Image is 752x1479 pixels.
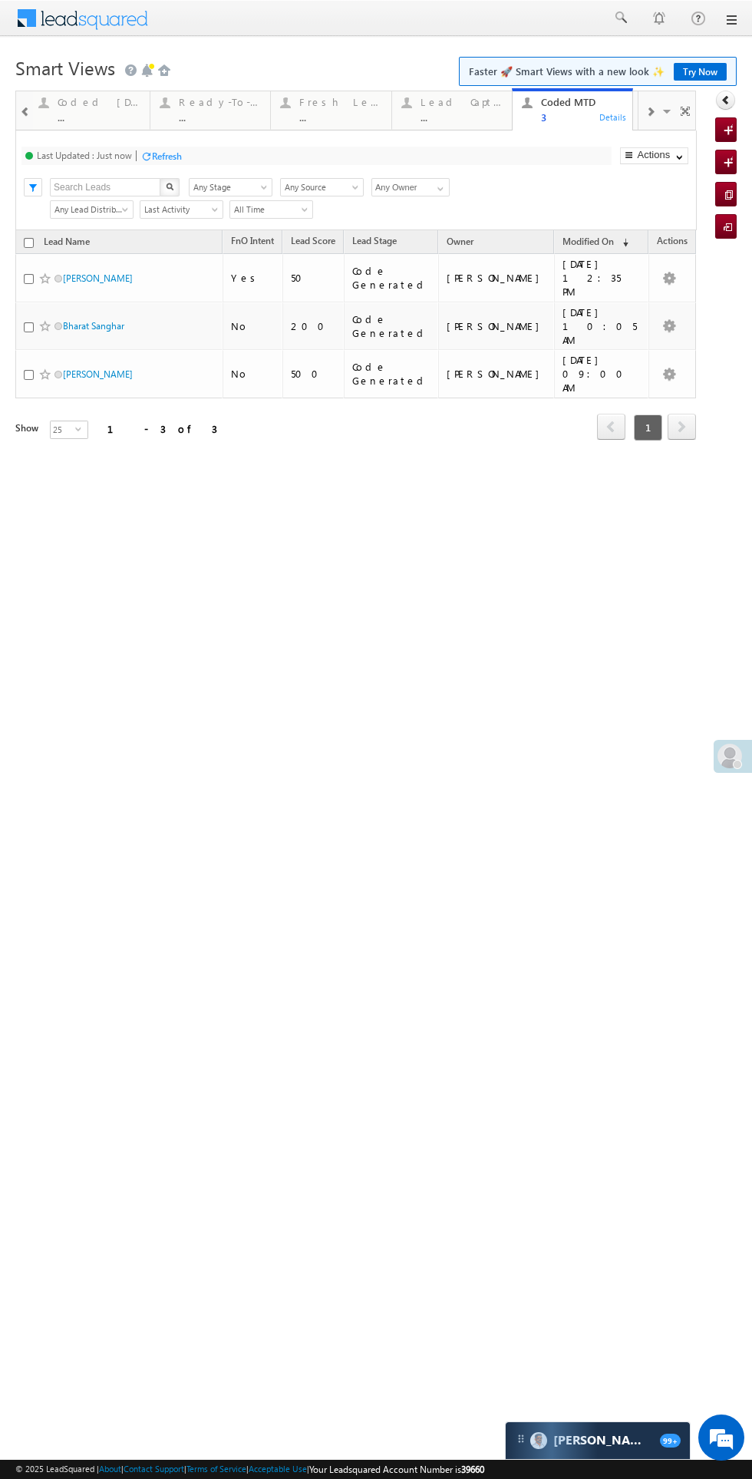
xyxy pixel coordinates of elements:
[15,421,38,435] div: Show
[541,96,623,108] div: Coded MTD
[50,200,132,219] div: Lead Distribution Filter
[283,233,343,253] a: Lead Score
[51,203,128,216] span: Any Lead Distribution
[231,235,274,246] span: FnO Intent
[107,420,217,437] div: 1 - 3 of 3
[24,238,34,248] input: Check all records
[15,55,115,80] span: Smart Views
[291,235,335,246] span: Lead Score
[512,88,633,131] a: Coded MTD3Details
[15,1462,484,1477] span: © 2025 LeadSquared | | | | |
[223,233,282,253] a: FnO Intent
[80,81,258,101] div: Chat with us now
[179,111,262,123] div: ...
[461,1464,484,1475] span: 39660
[51,421,75,438] span: 25
[140,203,218,216] span: Last Activity
[50,178,161,196] input: Search Leads
[371,177,448,196] div: Owner Filter
[447,367,547,381] div: [PERSON_NAME]
[505,1421,691,1460] div: carter-dragCarter[PERSON_NAME]99+
[99,1464,121,1474] a: About
[152,150,182,162] div: Refresh
[447,271,547,285] div: [PERSON_NAME]
[352,360,432,388] div: Code Generated
[469,64,727,79] span: Faster 🚀 Smart Views with a new look ✨
[58,96,140,108] div: Coded [DATE]
[345,233,404,253] a: Lead Stage
[63,320,124,332] a: Bharat Sanghar
[291,319,337,333] div: 200
[352,235,397,246] span: Lead Stage
[429,179,448,194] a: Show All Items
[371,178,450,196] input: Type to Search
[421,96,503,108] div: Lead Capture [DATE]
[75,425,87,432] span: select
[447,319,547,333] div: [PERSON_NAME]
[20,142,280,460] textarea: Type your message and hit 'Enter'
[668,414,696,440] span: next
[63,272,133,284] a: [PERSON_NAME]
[291,367,337,381] div: 500
[421,111,503,123] div: ...
[562,305,642,347] div: [DATE] 10:05 AM
[140,200,223,219] a: Last Activity
[150,91,272,130] a: Ready-To-Close View...
[649,233,695,253] span: Actions
[299,96,382,108] div: Fresh Leads
[231,367,275,381] div: No
[124,1464,184,1474] a: Contact Support
[620,147,688,164] button: Actions
[281,180,358,194] span: Any Source
[189,178,272,196] a: Any Stage
[447,236,473,247] span: Owner
[209,473,279,494] em: Start Chat
[28,91,150,130] a: Coded [DATE]...
[562,353,642,395] div: [DATE] 09:00 AM
[515,1433,527,1445] img: carter-drag
[26,81,64,101] img: d_60004797649_company_0_60004797649
[230,203,308,216] span: All Time
[249,1464,307,1474] a: Acceptable Use
[229,200,313,219] a: All Time
[391,91,513,130] a: Lead Capture [DATE]...
[189,177,272,196] div: Lead Stage Filter
[252,8,289,45] div: Minimize live chat window
[280,178,364,196] a: Any Source
[352,312,432,340] div: Code Generated
[352,264,432,292] div: Code Generated
[562,257,642,299] div: [DATE] 12:35 PM
[597,414,625,440] span: prev
[58,111,140,123] div: ...
[179,96,262,108] div: Ready-To-Close View
[37,150,132,161] div: Last Updated : Just now
[541,111,623,123] div: 3
[50,200,134,219] a: Any Lead Distribution
[291,271,337,285] div: 50
[231,319,275,333] div: No
[674,63,727,81] a: Try Now
[309,1464,484,1475] span: Your Leadsquared Account Number is
[555,233,636,253] a: Modified On (sorted descending)
[63,368,133,380] a: [PERSON_NAME]
[36,233,97,253] a: Lead Name
[280,177,364,196] div: Lead Source Filter
[597,415,625,440] a: prev
[166,183,173,190] img: Search
[660,1434,681,1448] span: 99+
[616,236,628,249] span: (sorted descending)
[634,414,662,441] span: 1
[231,271,275,285] div: Yes
[190,180,267,194] span: Any Stage
[562,236,614,247] span: Modified On
[186,1464,246,1474] a: Terms of Service
[599,110,628,124] div: Details
[270,91,392,130] a: Fresh Leads...
[299,111,382,123] div: ...
[668,415,696,440] a: next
